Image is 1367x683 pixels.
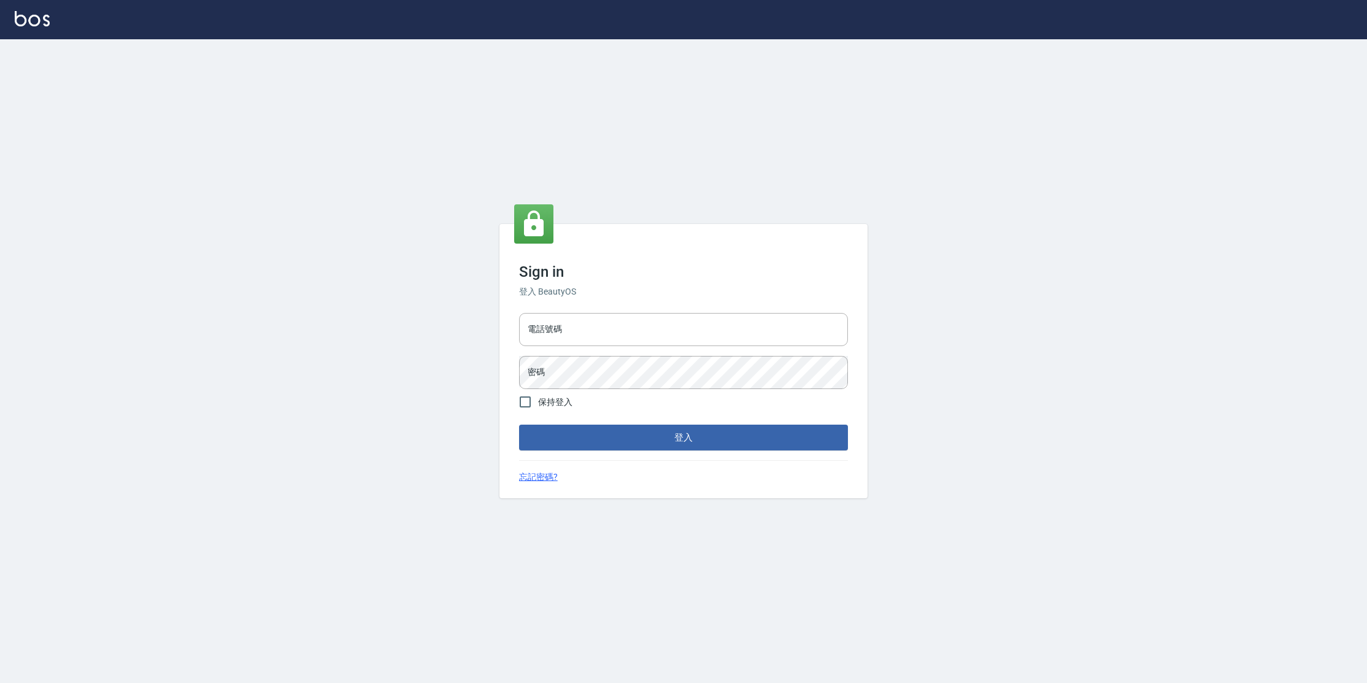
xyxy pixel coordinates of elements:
h3: Sign in [519,263,848,280]
button: 登入 [519,425,848,450]
h6: 登入 BeautyOS [519,285,848,298]
span: 保持登入 [538,396,572,409]
img: Logo [15,11,50,26]
a: 忘記密碼? [519,471,558,484]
